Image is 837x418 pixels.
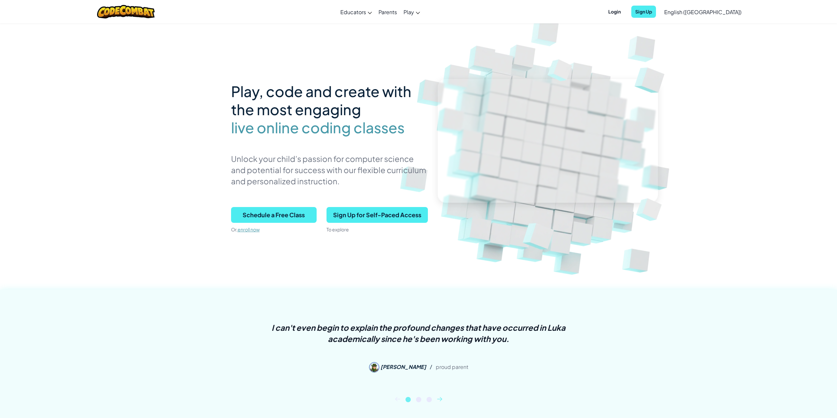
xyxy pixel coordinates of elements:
button: Sign Up for Self-Paced Access [327,207,428,223]
button: Schedule a Free Class [231,207,317,223]
a: English ([GEOGRAPHIC_DATA]) [661,3,745,21]
a: Play [400,3,423,21]
span: live online coding classes [231,118,405,137]
span: Play [404,9,414,15]
p: Unlock your child’s passion for computer science and potential for success with our flexible curr... [231,153,428,187]
span: Or, [231,226,238,232]
span: [PERSON_NAME] [380,363,426,370]
img: Overlap cubes [623,49,680,105]
img: CodeCombat logo [97,5,155,18]
img: Marina G. [369,362,379,373]
p: I can't even begin to explain the profound changes that have occurred in Luka academically since ... [254,322,583,344]
img: Overlap cubes [538,49,584,91]
a: Parents [375,3,400,21]
button: 3 [427,397,432,402]
img: Overlap cubes [626,188,674,231]
button: Sign Up [631,6,656,18]
a: Educators [337,3,375,21]
button: Login [604,6,625,18]
button: 1 [405,397,411,402]
span: proud parent [436,363,468,370]
span: Play, code and create with the most engaging [231,82,411,118]
span: To explore [327,226,349,232]
img: Overlap cubes [510,204,570,263]
button: 2 [416,397,421,402]
span: Educators [340,9,366,15]
a: enroll now [238,226,260,232]
span: / [427,363,435,370]
span: English ([GEOGRAPHIC_DATA]) [664,9,742,15]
